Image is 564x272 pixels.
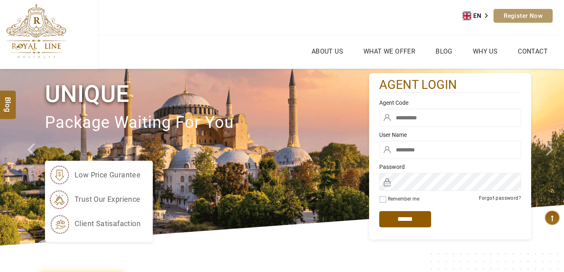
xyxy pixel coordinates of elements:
a: Contact [516,45,550,57]
h1: Unique [45,79,369,109]
label: Remember me [388,196,419,202]
label: Password [379,163,521,171]
a: What we Offer [361,45,417,57]
a: Blog [434,45,455,57]
aside: Language selected: English [463,10,493,22]
li: client satisafaction [49,214,141,234]
span: Blog [3,97,13,104]
a: Register Now [493,9,553,23]
li: trust our exprience [49,189,141,209]
a: Why Us [471,45,500,57]
img: The Royal Line Holidays [6,4,66,58]
li: low price gurantee [49,165,141,185]
a: Check next prev [17,69,45,246]
a: About Us [310,45,345,57]
label: User Name [379,131,521,139]
a: EN [463,10,493,22]
a: Forgot password? [479,195,521,201]
label: Agent Code [379,99,521,107]
div: Language [463,10,493,22]
p: package waiting for you [45,109,369,136]
a: Check next image [536,69,564,246]
h2: agent login [379,77,521,93]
